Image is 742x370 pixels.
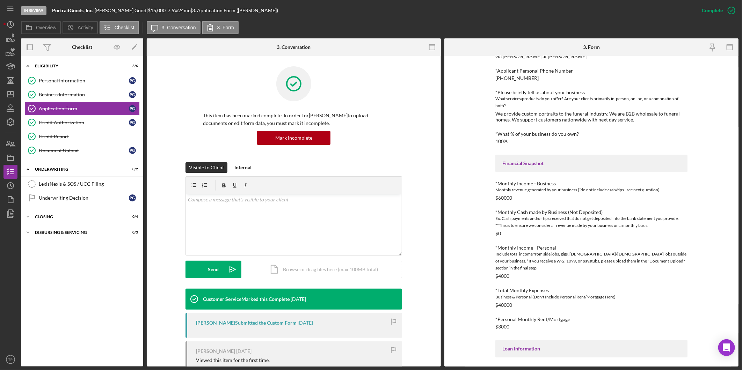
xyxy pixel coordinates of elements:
div: Underwriting Decision [39,195,129,201]
div: 100% [495,139,508,144]
div: LexisNexis & SOS / UCC Filing [39,181,139,187]
div: Document Upload [39,148,129,153]
div: Financial Snapshot [502,161,681,166]
div: Mark Incomplete [275,131,312,145]
div: *Applicant Personal Phone Number [495,68,688,74]
div: Open Intercom Messenger [718,339,735,356]
p: This item has been marked complete. In order for [PERSON_NAME] to upload documents or edit form d... [203,112,385,127]
b: PortraitGoods, Inc. [52,7,93,13]
div: P G [129,194,136,201]
div: $60000 [495,195,512,201]
button: Visible to Client [185,162,227,173]
div: P G [129,147,136,154]
div: Internal [234,162,252,173]
div: Application Form [39,106,129,111]
label: Checklist [115,25,134,30]
button: TP [3,353,17,367]
label: Overview [36,25,56,30]
div: Credit Report [39,134,139,139]
a: LexisNexis & SOS / UCC Filing [24,177,140,191]
button: 3. Conversation [147,21,201,34]
time: 2025-08-05 20:49 [291,296,306,302]
div: $40000 [495,302,512,308]
div: 6 / 6 [125,64,138,68]
div: | 3. Application Form ([PERSON_NAME]) [191,8,278,13]
button: Send [185,261,241,278]
div: 0 / 3 [125,230,138,235]
div: What services/products do you offer? Are your clients primarily in-person, online, or a combnatio... [495,95,688,109]
div: 0 / 2 [125,167,138,171]
div: Complete [702,3,723,17]
div: Ex: Cash payments and/or tips received that do not get deposited into the bank statement you prov... [495,215,688,229]
a: Underwriting DecisionPG [24,191,140,205]
button: Overview [21,21,61,34]
div: *Personal Monthly Rent/Mortgage [495,317,688,322]
div: Closing [35,215,121,219]
div: P G [129,105,136,112]
button: Activity [63,21,97,34]
div: Business Information [39,92,129,97]
div: *Total Monthly Expenses [495,288,688,293]
div: 24 mo [178,8,191,13]
div: 7.5 % [168,8,178,13]
button: Internal [231,162,255,173]
span: $15,000 [148,7,166,13]
div: P G [129,91,136,98]
div: 3. Conversation [277,44,311,50]
div: 0 / 4 [125,215,138,219]
button: Mark Incomplete [257,131,330,145]
div: $3000 [495,324,509,330]
div: *Monthly Income - Business [495,181,688,186]
div: | [52,8,95,13]
div: Business & Personal (Don't Include Personal Rent/Mortgage Here) [495,294,688,301]
label: 3. Form [217,25,234,30]
div: *Please briefly tell us about your business [495,90,688,95]
div: Disbursing & Servicing [35,230,121,235]
button: Complete [695,3,739,17]
div: Loan Information [502,346,681,351]
div: Credit Authorization [39,120,129,125]
div: $4000 [495,273,509,279]
div: P G [129,77,136,84]
div: via [PERSON_NAME] at [PERSON_NAME] [495,54,587,59]
div: Viewed this item for the first time. [196,357,270,363]
text: TP [8,358,13,362]
a: Business InformationPG [24,88,140,102]
a: Document UploadPG [24,143,140,157]
a: Credit Report [24,129,140,143]
div: Customer Service Marked this Complete [203,296,290,302]
div: Underwriting [35,167,121,171]
div: *Monthly Income - Personal [495,245,688,251]
div: $0 [495,231,501,236]
button: 3. Form [202,21,239,34]
div: In Review [21,6,46,15]
div: [PERSON_NAME] Submitted the Custom Form [196,320,297,326]
time: 2025-08-05 20:34 [298,320,313,326]
time: 2025-08-05 20:29 [236,348,252,354]
div: *What % of your business do you own? [495,131,688,137]
div: [PHONE_NUMBER] [495,75,539,81]
label: Activity [78,25,93,30]
div: *Monthly Cash made by Business (Not Deposited) [495,209,688,215]
div: Eligibility [35,64,121,68]
div: P G [129,119,136,126]
a: Application FormPG [24,102,140,116]
a: Personal InformationPG [24,74,140,88]
div: Monthly revenue generated by your business (*do not include cash/tips - see next question) [495,186,688,193]
div: Checklist [72,44,92,50]
a: Credit AuthorizationPG [24,116,140,129]
div: Visible to Client [189,162,224,173]
div: We provide custom portraits to the funeral industry. We are B2B wholesale to funeral homes. We su... [495,111,688,122]
div: [PERSON_NAME] [196,348,235,354]
div: Send [208,261,219,278]
div: 3. Form [583,44,600,50]
label: 3. Conversation [162,25,196,30]
button: Checklist [100,21,139,34]
div: [PERSON_NAME] Good | [95,8,148,13]
div: Personal Information [39,78,129,83]
div: Include total income from side jobs, gigs, [DEMOGRAPHIC_DATA]/[DEMOGRAPHIC_DATA] jobs outside of ... [495,251,688,272]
